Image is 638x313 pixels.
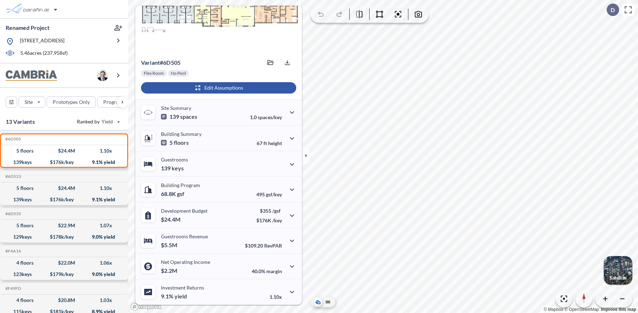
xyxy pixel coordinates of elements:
[161,165,184,172] p: 139
[161,190,184,197] p: 68.8K
[130,303,162,311] a: Mapbox homepage
[161,216,182,223] p: $24.4M
[171,70,186,76] p: No Pool
[564,307,599,312] a: OpenStreetMap
[324,298,332,306] button: Site Plan
[161,113,197,120] p: 139
[141,59,181,66] p: # 6d505
[4,211,21,216] h5: Click to copy the code
[4,137,21,142] h5: Click to copy the code
[47,96,96,108] button: Prototypes Only
[256,191,282,197] p: 495
[314,298,322,306] button: Aerial View
[174,293,187,300] span: yield
[180,113,197,120] span: spaces
[161,131,202,137] p: Building Summary
[257,140,282,146] p: 67
[161,208,208,214] p: Development Budget
[174,139,189,146] span: floors
[272,208,281,214] span: /gsf
[264,243,282,249] span: RevPAR
[161,259,210,265] p: Net Operating Income
[161,267,178,274] p: $2.2M
[161,105,191,111] p: Site Summary
[270,294,282,300] p: 1.10x
[6,117,35,126] p: 13 Variants
[141,59,160,66] span: Variant
[263,140,267,146] span: ft
[161,242,178,249] p: $5.5M
[272,217,282,223] span: /key
[177,190,184,197] span: gsf
[71,116,125,127] button: Ranked by Yield
[4,249,21,254] h5: Click to copy the code
[604,256,632,285] button: Switcher ImageSatellite
[161,139,189,146] p: 5
[4,286,21,291] h5: Click to copy the code
[161,156,188,163] p: Guestrooms
[6,24,49,32] p: Renamed Project
[161,293,187,300] p: 9.1%
[141,82,296,94] button: Edit Assumptions
[250,114,282,120] p: 1.0
[544,307,563,312] a: Mapbox
[256,217,282,223] p: $176K
[101,118,113,125] span: Yield
[252,268,282,274] p: 40.0%
[172,165,184,172] span: keys
[144,70,164,76] p: Flex Room
[97,70,108,81] img: user logo
[161,233,208,239] p: Guestrooms Revenue
[20,37,64,46] p: [STREET_ADDRESS]
[268,140,282,146] span: height
[4,174,21,179] h5: Click to copy the code
[97,96,136,108] button: Program
[256,208,282,214] p: $355
[161,182,200,188] p: Building Program
[601,307,636,312] a: Improve this map
[103,99,123,106] p: Program
[25,99,33,106] p: Site
[19,96,45,108] button: Site
[266,268,282,274] span: margin
[258,114,282,120] span: spaces/key
[53,99,90,106] p: Prototypes Only
[611,7,615,13] p: D
[610,275,627,281] p: Satellite
[6,70,57,81] img: BrandImage
[604,256,632,285] img: Switcher Image
[266,191,282,197] span: gsf/key
[245,243,282,249] p: $109.20
[161,285,204,291] p: Investment Returns
[20,49,68,57] p: 5.46 acres ( 237,958 sf)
